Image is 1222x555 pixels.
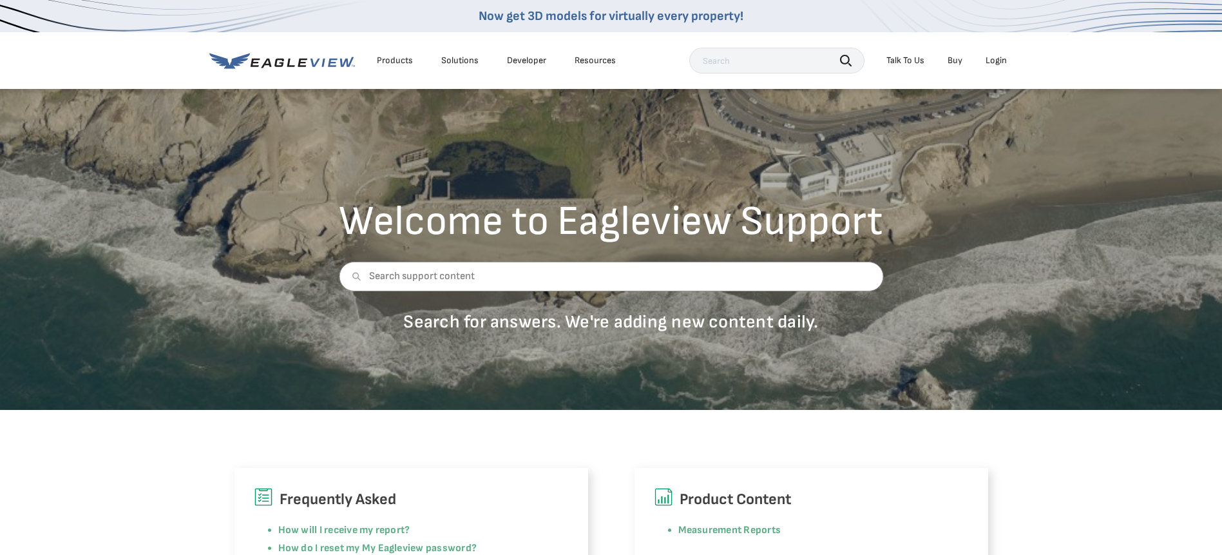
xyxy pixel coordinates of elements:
input: Search support content [339,262,883,291]
div: Login [986,55,1007,66]
div: Products [377,55,413,66]
p: Search for answers. We're adding new content daily. [339,311,883,333]
h6: Product Content [654,487,969,512]
h6: Frequently Asked [254,487,569,512]
a: Now get 3D models for virtually every property! [479,8,743,24]
div: Talk To Us [886,55,924,66]
a: Measurement Reports [678,524,781,536]
h2: Welcome to Eagleview Support [339,201,883,242]
input: Search [689,48,864,73]
a: How will I receive my report? [278,524,410,536]
div: Solutions [441,55,479,66]
div: Resources [575,55,616,66]
a: Buy [948,55,962,66]
a: Developer [507,55,546,66]
a: How do I reset my My Eagleview password? [278,542,477,554]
